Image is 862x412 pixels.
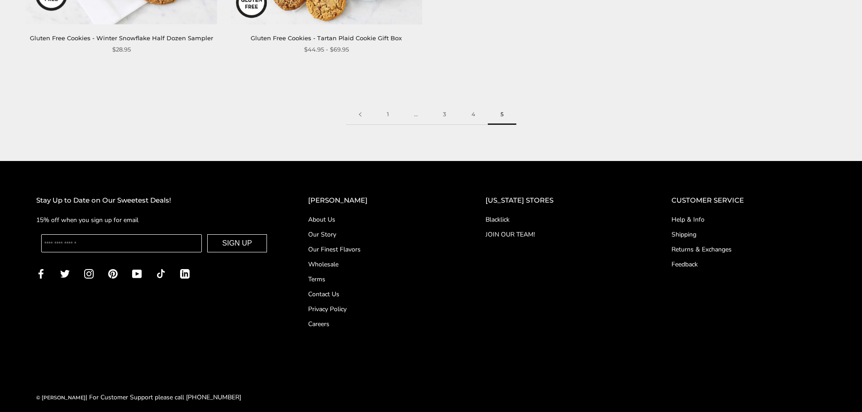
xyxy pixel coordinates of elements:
a: YouTube [132,268,142,279]
a: Feedback [672,260,826,269]
button: SIGN UP [207,234,267,252]
a: LinkedIn [180,268,190,279]
a: Returns & Exchanges [672,245,826,254]
iframe: Sign Up via Text for Offers [7,378,94,405]
p: 15% off when you sign up for email [36,215,272,225]
span: 5 [488,104,516,125]
a: Shipping [672,230,826,239]
a: Twitter [60,268,70,279]
a: 4 [459,104,488,125]
h2: Stay Up to Date on Our Sweetest Deals! [36,195,272,206]
a: About Us [308,215,449,224]
a: Wholesale [308,260,449,269]
a: Instagram [84,268,94,279]
a: 3 [430,104,459,125]
a: Contact Us [308,289,449,299]
span: $44.95 - $69.95 [304,45,349,54]
span: $28.95 [112,45,131,54]
a: Blacklick [486,215,635,224]
a: Help & Info [672,215,826,224]
a: Terms [308,275,449,284]
a: Careers [308,319,449,329]
a: Pinterest [108,268,118,279]
a: TikTok [156,268,166,279]
a: Our Story [308,230,449,239]
h2: [PERSON_NAME] [308,195,449,206]
h2: [US_STATE] STORES [486,195,635,206]
a: Our Finest Flavors [308,245,449,254]
a: Facebook [36,268,46,279]
a: Gluten Free Cookies - Tartan Plaid Cookie Gift Box [251,34,402,42]
a: Previous page [346,104,374,125]
a: 1 [374,104,401,125]
a: Gluten Free Cookies - Winter Snowflake Half Dozen Sampler [30,34,213,42]
div: | For Customer Support please call [PHONE_NUMBER] [36,392,241,403]
input: Enter your email [41,234,202,252]
h2: CUSTOMER SERVICE [672,195,826,206]
a: Privacy Policy [308,304,449,314]
span: … [401,104,430,125]
a: JOIN OUR TEAM! [486,230,635,239]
